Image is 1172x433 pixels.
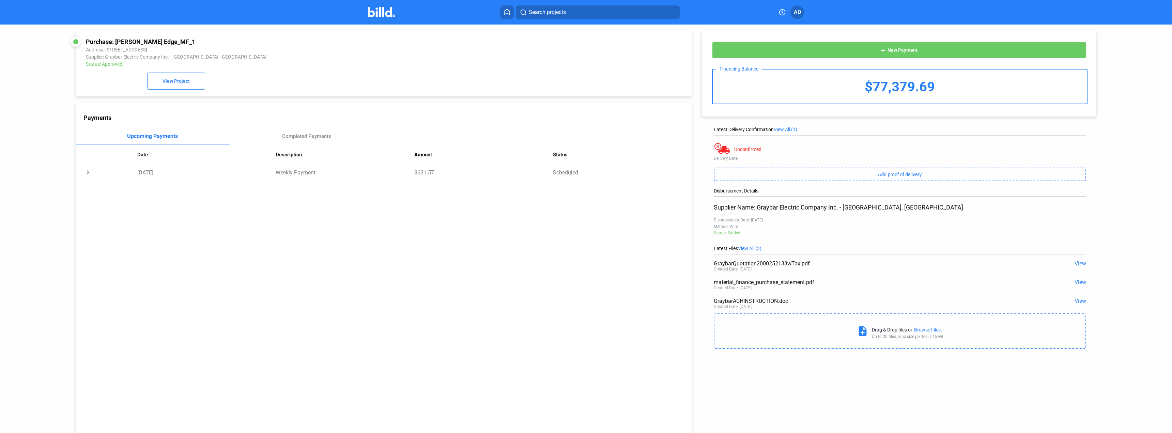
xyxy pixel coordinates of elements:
[276,145,414,164] th: Description
[714,285,752,290] div: Created Date: [DATE]
[714,204,1086,211] div: Supplier Name: Graybar Electric Company Inc. - [GEOGRAPHIC_DATA], [GEOGRAPHIC_DATA]
[714,260,1012,267] div: GraybarQuotation2000252133wTax.pdf
[414,145,553,164] th: Amount
[738,246,761,251] span: View All (3)
[734,146,761,152] div: Unconfirmed
[1075,279,1086,285] span: View
[714,188,1086,194] div: Disbursement Details
[713,69,1087,104] div: $77,379.69
[714,224,1086,229] div: Method: Wire
[1075,260,1086,267] span: View
[714,298,1012,304] div: GraybarACHINSTRUCTION.doc
[714,231,1086,235] div: Status: Settled
[714,218,1086,222] div: Disbursement Date: [DATE]
[276,164,414,181] td: Weekly Payment
[86,38,562,45] div: Purchase: [PERSON_NAME] Edge_MF_1
[878,172,922,177] span: Add proof of delivery
[872,327,912,333] div: Drag & Drop files or
[714,304,752,309] div: Created Date: [DATE]
[368,7,395,17] img: Billd Company Logo
[714,267,752,272] div: Created Date: [DATE]
[83,114,692,121] div: Payments
[1075,298,1086,304] span: View
[714,279,1012,285] div: material_finance_purchase_statement.pdf
[147,73,205,90] button: View Project
[282,133,331,139] div: Completed Payments
[714,246,1086,251] div: Latest Files
[137,145,276,164] th: Date
[714,156,1086,161] div: Delivery Date:
[716,66,762,72] div: Financing Balance
[790,5,804,19] button: AD
[872,334,943,339] div: Up to 20 files, max size per file is 15MB
[880,48,886,53] mat-icon: add
[86,47,562,52] div: Address: [STREET_ADDRESS]
[857,325,868,337] mat-icon: note_add
[914,327,942,333] div: Browse Files.
[529,8,566,16] span: Search projects
[163,79,190,84] span: View Project
[127,133,178,139] div: Upcoming Payments
[553,164,692,181] td: Scheduled
[414,164,553,181] td: $631.57
[888,48,917,53] span: New Payment
[714,127,1086,132] div: Latest Delivery Confirmation
[553,145,692,164] th: Status
[794,8,801,16] span: AD
[516,5,680,19] button: Search projects
[86,61,562,67] div: Status: Approved
[774,127,797,132] span: View All (1)
[714,168,1086,181] button: Add proof of delivery
[712,42,1086,59] button: New Payment
[137,164,276,181] td: [DATE]
[86,54,562,60] div: Supplier: Graybar Electric Company Inc. - [GEOGRAPHIC_DATA], [GEOGRAPHIC_DATA]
